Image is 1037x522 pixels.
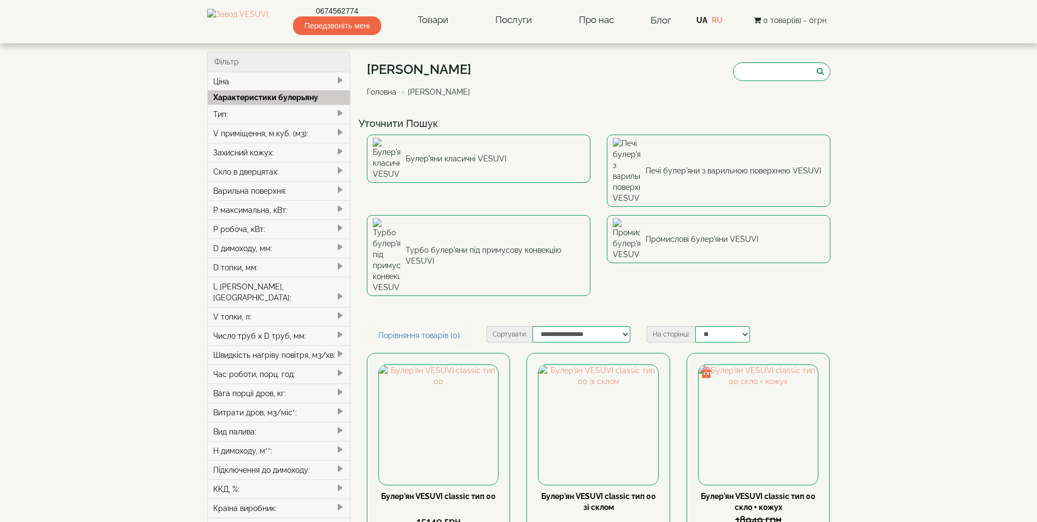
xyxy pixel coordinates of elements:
div: Вага порції дров, кг: [208,384,350,403]
img: Турбо булер'яни під примусову конвекцію VESUVI [373,218,400,293]
a: Турбо булер'яни під примусову конвекцію VESUVI Турбо булер'яни під примусову конвекцію VESUVI [367,215,590,296]
img: Булер'ян VESUVI classic тип 00 зі склом [538,365,658,484]
img: Печі булер'яни з варильною поверхнею VESUVI [613,138,640,204]
div: V топки, л: [208,307,350,326]
div: ККД, %: [208,479,350,498]
div: Витрати дров, м3/міс*: [208,403,350,422]
a: Промислові булер'яни VESUVI Промислові булер'яни VESUVI [607,215,830,263]
a: Булер'ян VESUVI classic тип 00 скло + кожух [701,492,816,512]
div: Фільтр [208,52,350,72]
div: Тип: [208,105,350,124]
img: Булер'ян VESUVI classic тип 00 скло + кожух [699,365,818,484]
h4: Уточнити Пошук [359,118,839,129]
a: Послуги [484,8,543,33]
a: Печі булер'яни з варильною поверхнею VESUVI Печі булер'яни з варильною поверхнею VESUVI [607,135,830,207]
img: Булер'яни класичні VESUVI [373,138,400,179]
a: Головна [367,88,396,96]
div: Варильна поверхня: [208,181,350,200]
div: V приміщення, м.куб. (м3): [208,124,350,143]
img: gift [701,367,712,378]
div: D димоходу, мм: [208,239,350,258]
div: H димоходу, м**: [208,441,350,460]
div: Захисний кожух: [208,143,350,162]
button: 0 товар(ів) - 0грн [751,14,830,26]
img: Булер'ян VESUVI classic тип 00 [379,365,498,484]
div: Країна виробник: [208,498,350,518]
div: Швидкість нагріву повітря, м3/хв: [208,345,350,364]
a: RU [712,16,723,25]
a: UA [696,16,707,25]
span: 0 товар(ів) - 0грн [763,16,827,25]
div: Час роботи, порц. год: [208,364,350,384]
div: Підключення до димоходу: [208,460,350,479]
a: Булер'яни класичні VESUVI Булер'яни класичні VESUVI [367,135,590,183]
div: Ціна [208,72,350,91]
div: L [PERSON_NAME], [GEOGRAPHIC_DATA]: [208,277,350,307]
a: Товари [407,8,459,33]
label: Сортувати: [487,326,532,343]
span: Передзвоніть мені [293,16,381,35]
div: P робоча, кВт: [208,219,350,239]
a: Булер'ян VESUVI classic тип 00 [381,492,496,501]
div: Число труб x D труб, мм: [208,326,350,345]
div: P максимальна, кВт: [208,200,350,219]
div: Вид палива: [208,422,350,441]
div: Характеристики булерьяну [208,90,350,105]
a: 0674562774 [293,5,381,16]
div: D топки, мм: [208,258,350,277]
a: Про нас [568,8,625,33]
li: [PERSON_NAME] [399,86,470,97]
a: Порівняння товарів (0) [367,326,471,345]
img: Промислові булер'яни VESUVI [613,218,640,260]
img: Завод VESUVI [207,9,268,32]
a: Булер'ян VESUVI classic тип 00 зі склом [541,492,656,512]
div: Скло в дверцятах: [208,162,350,181]
a: Блог [651,15,671,26]
h1: [PERSON_NAME] [367,62,478,77]
label: На сторінці: [647,326,695,343]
